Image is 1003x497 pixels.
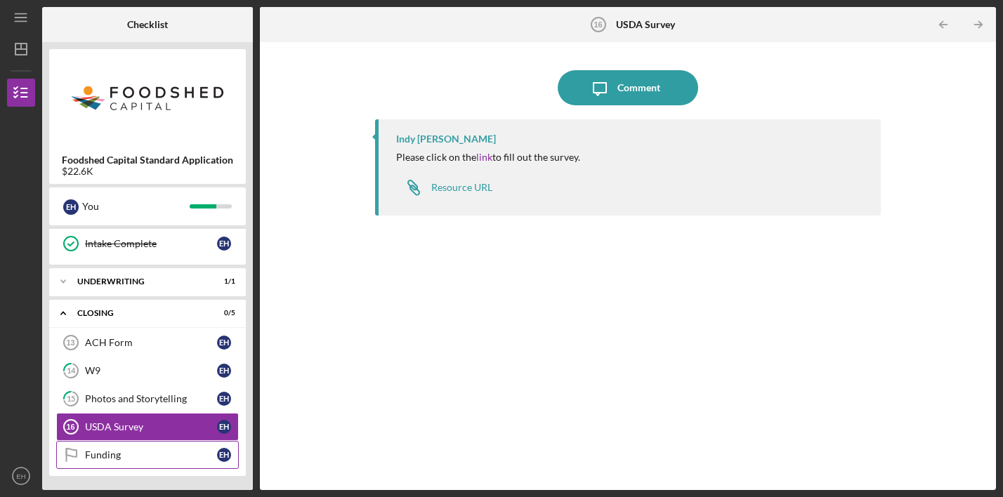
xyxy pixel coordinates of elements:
text: EH [16,472,25,480]
div: Resource URL [431,182,492,193]
div: You [82,194,190,218]
div: Closing [77,309,200,317]
button: Comment [558,70,698,105]
div: E H [217,237,231,251]
tspan: 15 [67,395,75,404]
tspan: 16 [594,20,602,29]
div: USDA Survey [85,421,217,432]
div: 0 / 5 [210,309,235,317]
b: Foodshed Capital Standard Application [62,154,233,166]
tspan: 16 [66,423,74,431]
a: 16USDA SurveyEH [56,413,239,441]
img: Product logo [49,56,246,140]
button: EH [7,462,35,490]
div: Indy [PERSON_NAME] [396,133,496,145]
div: ACH Form [85,337,217,348]
div: Please click on the to fill out the survey. [396,152,580,163]
a: FundingEH [56,441,239,469]
div: E H [217,392,231,406]
div: E H [217,336,231,350]
div: Funding [85,449,217,460]
a: 13ACH FormEH [56,329,239,357]
a: link [476,151,492,163]
div: Underwriting [77,277,200,286]
div: E H [63,199,79,215]
a: 14W9EH [56,357,239,385]
div: 1 / 1 [210,277,235,286]
div: E H [217,448,231,462]
div: W9 [85,365,217,376]
b: Checklist [127,19,168,30]
div: $22.6K [62,166,233,177]
a: Intake CompleteEH [56,230,239,258]
b: USDA Survey [616,19,675,30]
div: Intake Complete [85,238,217,249]
a: 15Photos and StorytellingEH [56,385,239,413]
div: E H [217,364,231,378]
tspan: 13 [66,338,74,347]
div: Comment [617,70,660,105]
div: E H [217,420,231,434]
div: Photos and Storytelling [85,393,217,404]
tspan: 14 [67,366,76,376]
a: Resource URL [396,173,492,201]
